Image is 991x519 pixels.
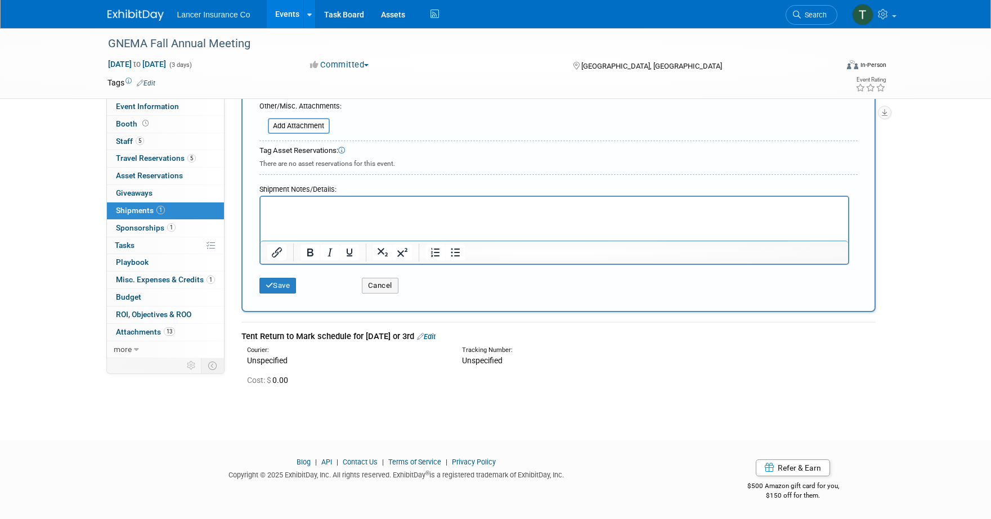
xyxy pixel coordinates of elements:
[786,5,837,25] a: Search
[132,60,142,69] span: to
[107,237,224,254] a: Tasks
[177,10,250,19] span: Lancer Insurance Co
[107,324,224,341] a: Attachments13
[136,137,144,145] span: 5
[247,376,293,385] span: 0.00
[107,59,167,69] span: [DATE] [DATE]
[107,10,164,21] img: ExhibitDay
[107,220,224,237] a: Sponsorships1
[343,458,378,466] a: Contact Us
[259,101,342,114] div: Other/Misc. Attachments:
[388,458,441,466] a: Terms of Service
[301,245,320,260] button: Bold
[259,179,849,196] div: Shipment Notes/Details:
[321,458,332,466] a: API
[116,137,144,146] span: Staff
[855,77,886,83] div: Event Rating
[116,206,165,215] span: Shipments
[116,154,196,163] span: Travel Reservations
[116,327,175,336] span: Attachments
[140,119,151,128] span: Booth not reserved yet
[860,61,886,69] div: In-Person
[107,133,224,150] a: Staff5
[247,346,445,355] div: Courier:
[247,355,445,366] div: Unspecified
[306,59,373,71] button: Committed
[182,358,201,373] td: Personalize Event Tab Strip
[114,345,132,354] span: more
[137,79,155,87] a: Edit
[852,4,873,25] img: Terrence Forrest
[116,310,191,319] span: ROI, Objectives & ROO
[320,245,339,260] button: Italic
[107,272,224,288] a: Misc. Expenses & Credits1
[247,376,272,385] span: Cost: $
[446,245,465,260] button: Bullet list
[107,306,224,323] a: ROI, Objectives & ROO
[156,206,165,214] span: 1
[116,275,215,284] span: Misc. Expenses & Credits
[107,202,224,219] a: Shipments1
[104,34,820,54] div: GNEMA Fall Annual Meeting
[107,168,224,184] a: Asset Reservations
[107,289,224,306] a: Budget
[116,171,183,180] span: Asset Reservations
[116,119,151,128] span: Booth
[107,98,224,115] a: Event Information
[164,327,175,336] span: 13
[362,278,398,294] button: Cancel
[312,458,320,466] span: |
[115,241,134,250] span: Tasks
[107,116,224,133] a: Booth
[267,245,286,260] button: Insert/edit link
[334,458,341,466] span: |
[462,356,503,365] span: Unspecified
[261,197,848,241] iframe: Rich Text Area
[771,58,887,75] div: Event Format
[259,278,297,294] button: Save
[425,470,429,476] sup: ®
[107,254,224,271] a: Playbook
[241,331,876,342] div: Tent Return to Mark schedule for [DATE] or 3rd
[259,146,858,156] div: Tag Asset Reservations:
[847,60,858,69] img: Format-Inperson.png
[167,223,176,232] span: 1
[417,332,436,341] a: Edit
[116,188,153,197] span: Giveaways
[452,458,496,466] a: Privacy Policy
[462,346,714,355] div: Tracking Number:
[107,185,224,202] a: Giveaways
[756,459,830,476] a: Refer & Earn
[702,491,884,500] div: $150 off for them.
[801,11,827,19] span: Search
[297,458,311,466] a: Blog
[373,245,392,260] button: Subscript
[116,223,176,232] span: Sponsorships
[259,156,858,169] div: There are no asset reservations for this event.
[187,154,196,163] span: 5
[379,458,387,466] span: |
[426,245,445,260] button: Numbered list
[702,474,884,500] div: $500 Amazon gift card for you,
[581,62,722,70] span: [GEOGRAPHIC_DATA], [GEOGRAPHIC_DATA]
[201,358,224,373] td: Toggle Event Tabs
[107,77,155,88] td: Tags
[393,245,412,260] button: Superscript
[107,341,224,358] a: more
[116,258,149,267] span: Playbook
[207,276,215,284] span: 1
[116,102,179,111] span: Event Information
[168,61,192,69] span: (3 days)
[443,458,450,466] span: |
[107,150,224,167] a: Travel Reservations5
[340,245,359,260] button: Underline
[107,467,686,480] div: Copyright © 2025 ExhibitDay, Inc. All rights reserved. ExhibitDay is a registered trademark of Ex...
[116,292,141,301] span: Budget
